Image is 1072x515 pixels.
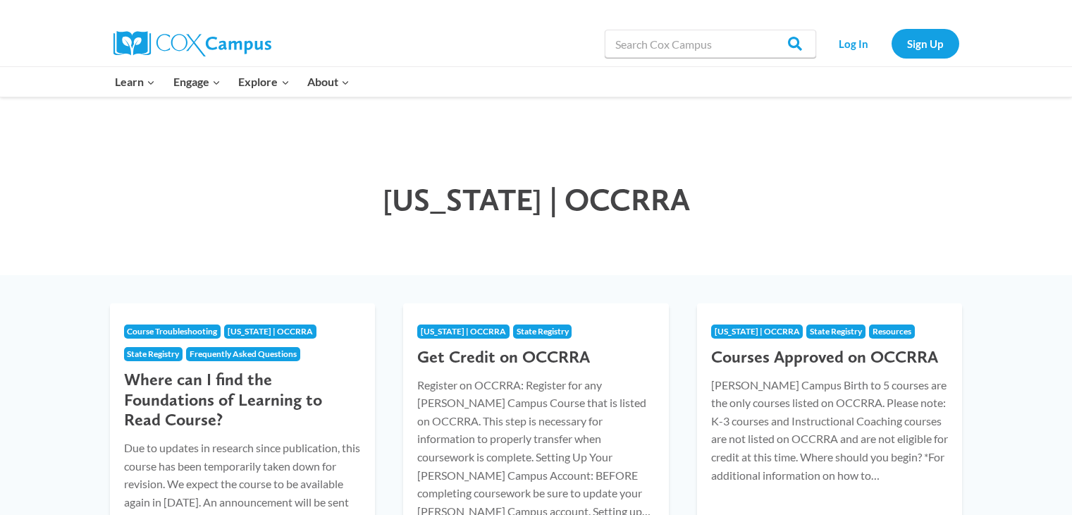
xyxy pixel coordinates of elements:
[228,326,313,337] span: [US_STATE] | OCCRRA
[127,326,217,337] span: Course Troubleshooting
[417,347,655,368] h3: Get Credit on OCCRRA
[173,73,221,91] span: Engage
[873,326,911,337] span: Resources
[823,29,959,58] nav: Secondary Navigation
[810,326,862,337] span: State Registry
[115,73,155,91] span: Learn
[892,29,959,58] a: Sign Up
[517,326,569,337] span: State Registry
[124,370,362,430] h3: Where can I find the Foundations of Learning to Read Course?
[127,349,179,359] span: State Registry
[715,326,800,337] span: [US_STATE] | OCCRRA
[238,73,289,91] span: Explore
[605,30,816,58] input: Search Cox Campus
[421,326,506,337] span: [US_STATE] | OCCRRA
[711,347,949,368] h3: Courses Approved on OCCRRA
[113,31,271,56] img: Cox Campus
[383,181,690,218] span: [US_STATE] | OCCRRA
[307,73,350,91] span: About
[711,376,949,485] p: [PERSON_NAME] Campus Birth to 5 courses are the only courses listed on OCCRRA. Please note: K-3 c...
[106,67,359,97] nav: Primary Navigation
[190,349,297,359] span: Frequently Asked Questions
[823,29,885,58] a: Log In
